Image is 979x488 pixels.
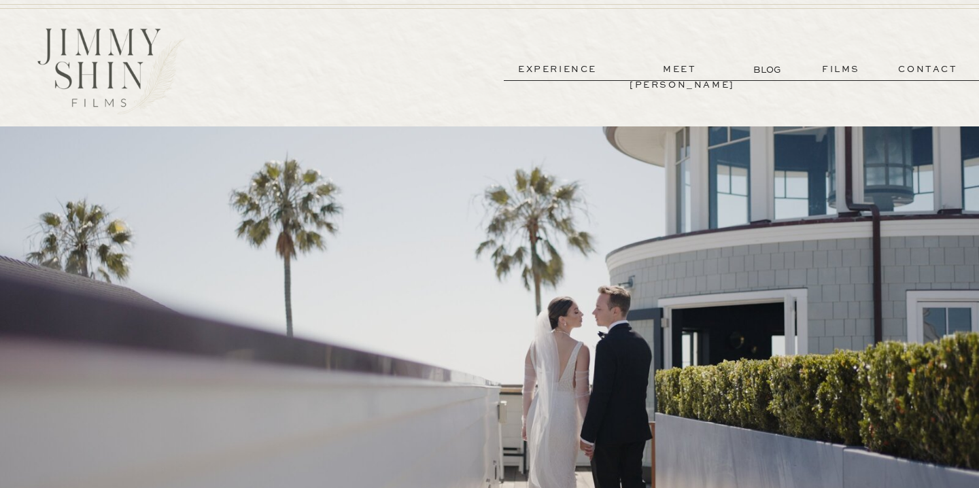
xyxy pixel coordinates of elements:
[507,62,608,77] a: experience
[630,62,730,77] a: meet [PERSON_NAME]
[808,62,874,77] a: films
[753,63,784,77] a: BLOG
[879,62,977,77] a: contact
